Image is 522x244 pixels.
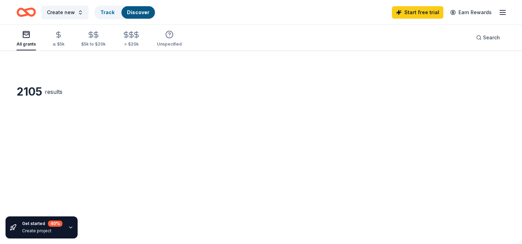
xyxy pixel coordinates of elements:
a: Home [17,4,36,20]
button: $5k to $20k [81,28,106,50]
div: results [45,88,62,96]
div: 40 % [48,221,62,227]
button: ≤ $5k [52,28,65,50]
div: Create project [22,228,62,234]
button: All grants [17,28,36,50]
button: Create new [41,6,89,19]
a: Track [100,9,115,15]
div: $5k to $20k [81,41,106,47]
div: Unspecified [157,41,182,47]
button: Search [471,31,505,45]
div: Get started [22,221,62,227]
div: > $20k [122,41,140,47]
button: > $20k [122,28,140,50]
span: Create new [47,8,75,17]
span: Search [483,33,500,42]
a: Earn Rewards [446,6,496,19]
button: Unspecified [157,28,182,50]
div: All grants [17,41,36,47]
div: 2105 [17,85,42,99]
a: Start free trial [392,6,443,19]
div: ≤ $5k [52,41,65,47]
a: Discover [127,9,149,15]
button: TrackDiscover [94,6,156,19]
